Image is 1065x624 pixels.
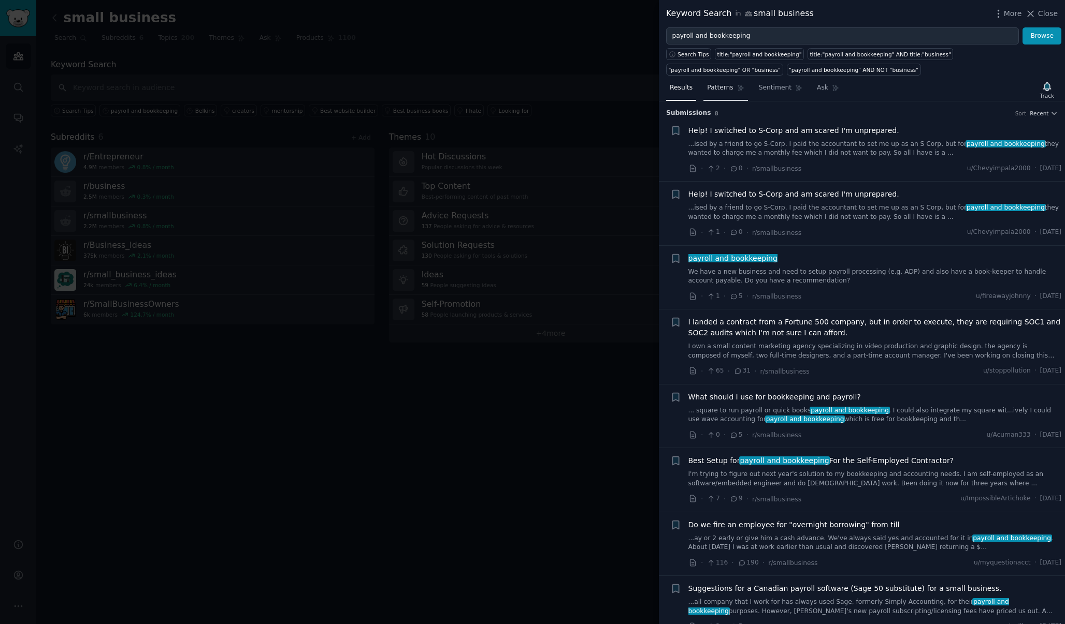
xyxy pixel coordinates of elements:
div: title:"payroll and bookkeeping" [717,51,802,58]
span: in [735,9,741,19]
span: 116 [707,558,728,568]
button: More [993,8,1022,19]
span: u/Chevyimpala2000 [967,228,1031,237]
span: · [1034,292,1037,301]
a: title:"payroll and bookkeeping" AND title:"business" [808,48,953,60]
span: 8 [715,110,718,116]
a: What should I use for bookkeeping and payroll? [688,392,861,403]
a: Help! I switched to S-Corp and am scared I'm unprepared. [688,189,899,200]
span: 1 [707,292,719,301]
a: ... square to run payroll or quick bookspayroll and bookkeeping. I could also integrate my square... [688,406,1062,424]
span: payroll and bookkeeping [966,204,1045,211]
a: Help! I switched to S-Corp and am scared I'm unprepared. [688,125,899,136]
span: · [701,494,703,504]
a: title:"payroll and bookkeeping" [715,48,804,60]
div: Sort [1015,110,1027,117]
a: "payroll and bookkeeping" OR "business" [666,64,783,76]
span: · [746,227,749,238]
span: More [1004,8,1022,19]
span: · [724,429,726,440]
div: title:"payroll and bookkeeping" AND title:"business" [810,51,951,58]
span: · [701,291,703,302]
input: Try a keyword related to your business [666,27,1019,45]
span: · [762,557,765,568]
span: 0 [729,164,742,173]
a: Sentiment [755,80,806,101]
span: · [731,557,733,568]
span: · [1034,164,1037,173]
span: payroll and bookkeeping [810,407,889,414]
span: [DATE] [1040,292,1061,301]
span: [DATE] [1040,558,1061,568]
span: · [1034,228,1037,237]
a: "payroll and bookkeeping" AND NOT "business" [787,64,921,76]
span: u/Acuman333 [987,430,1031,440]
span: · [701,227,703,238]
span: Patterns [707,83,733,93]
span: Results [670,83,693,93]
span: · [724,227,726,238]
span: Close [1038,8,1058,19]
span: I landed a contract from a Fortune 500 company, but in order to execute, they are requiring SOC1 ... [688,317,1062,338]
a: Do we fire an employee for "overnight borrowing" from till [688,519,900,530]
a: ...ised by a friend to go S-Corp. I paid the accountant to set me up as an S Corp, but forpayroll... [688,203,1062,221]
span: · [724,291,726,302]
button: Browse [1023,27,1061,45]
a: payroll and bookkeeping [688,253,778,264]
span: Ask [817,83,828,93]
span: u/fireawayjohnny [976,292,1031,301]
span: 5 [729,430,742,440]
span: 190 [738,558,759,568]
span: · [746,494,749,504]
span: · [1034,494,1037,503]
span: · [1034,430,1037,440]
span: · [701,366,703,377]
span: · [701,429,703,440]
span: 7 [707,494,719,503]
span: u/myquestionacct [974,558,1031,568]
span: r/smallbusiness [752,165,801,172]
span: · [724,494,726,504]
span: Suggestions for a Canadian payroll software (Sage 50 substitute) for a small business. [688,583,1002,594]
span: · [701,163,703,174]
span: r/smallbusiness [768,559,817,567]
span: u/Chevyimpala2000 [967,164,1031,173]
button: Recent [1030,110,1058,117]
span: r/smallbusiness [752,293,801,300]
span: r/smallbusiness [752,432,801,439]
span: · [754,366,756,377]
span: [DATE] [1040,494,1061,503]
a: Patterns [703,80,747,101]
span: u/ImpossibleArtichoke [960,494,1030,503]
span: r/smallbusiness [752,229,801,236]
span: Search Tips [678,51,709,58]
span: 0 [707,430,719,440]
span: · [746,291,749,302]
a: I'm trying to figure out next year's solution to my bookkeeping and accounting needs. I am self-e... [688,470,1062,488]
span: r/smallbusiness [752,496,801,503]
span: 31 [733,366,751,376]
span: · [1034,558,1037,568]
span: r/smallbusiness [760,368,810,375]
div: "payroll and bookkeeping" OR "business" [669,66,781,73]
span: 1 [707,228,719,237]
span: [DATE] [1040,164,1061,173]
span: [DATE] [1040,228,1061,237]
a: Best Setup forpayroll and bookkeepingFor the Self-Employed Contractor? [688,455,954,466]
span: · [724,163,726,174]
span: · [746,429,749,440]
div: Keyword Search small business [666,7,814,20]
span: Best Setup for For the Self-Employed Contractor? [688,455,954,466]
span: Recent [1030,110,1048,117]
span: · [701,557,703,568]
span: Sentiment [759,83,791,93]
span: 5 [729,292,742,301]
a: Ask [813,80,843,101]
span: u/stoppollution [983,366,1031,376]
button: Track [1037,79,1058,101]
span: payroll and bookkeeping [688,598,1009,615]
a: Results [666,80,696,101]
span: · [1034,366,1037,376]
